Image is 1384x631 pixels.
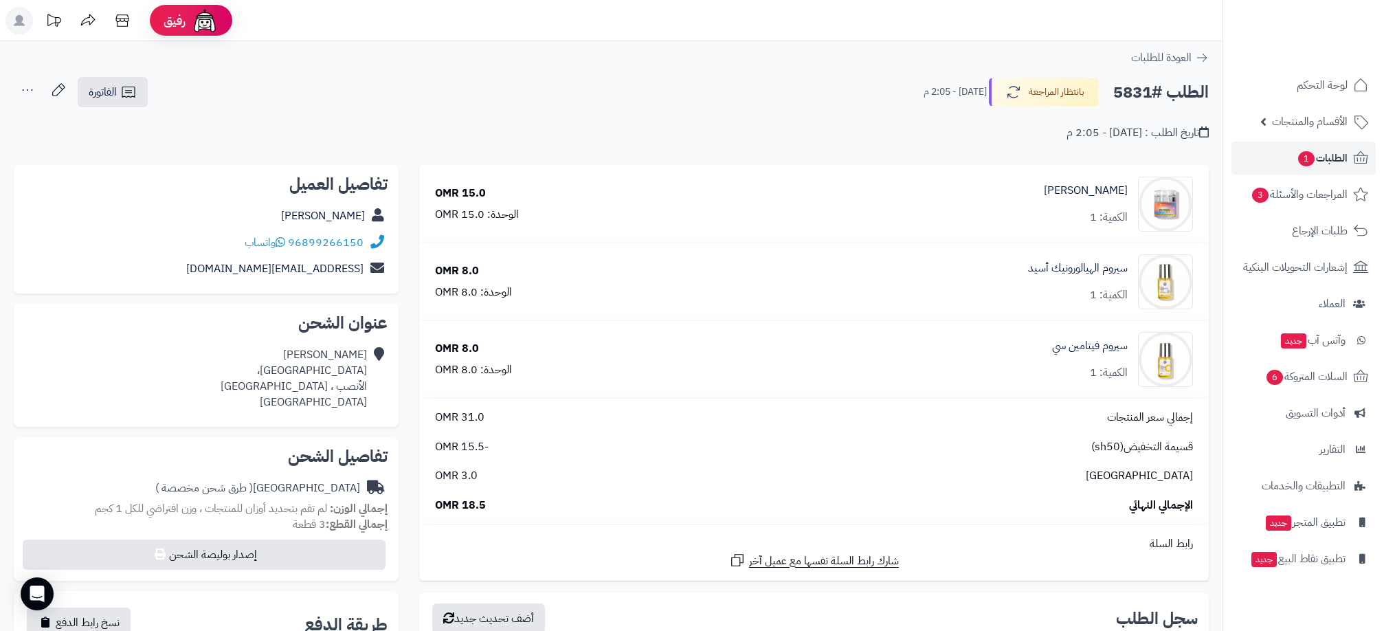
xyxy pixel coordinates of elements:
[1281,333,1306,348] span: جديد
[924,85,987,99] small: [DATE] - 2:05 م
[435,341,479,357] div: 8.0 OMR
[1231,360,1376,393] a: السلات المتروكة6
[25,448,388,465] h2: تفاصيل الشحن
[78,77,148,107] a: الفاتورة
[1266,516,1291,531] span: جديد
[288,234,364,251] a: 96899266150
[281,208,365,224] a: [PERSON_NAME]
[1139,254,1192,309] img: 1739578643-cm516f0fm0mpe01kl9e8k1mvk_H_SEURM-09-90x90.jpg
[1297,148,1348,168] span: الطلبات
[1090,210,1128,225] div: الكمية: 1
[1266,370,1283,385] span: 6
[23,540,386,570] button: إصدار بوليصة الشحن
[749,553,899,569] span: شارك رابط السلة نفسها مع عميل آخر
[435,468,478,484] span: 3.0 OMR
[56,615,120,631] span: نسخ رابط الدفع
[1231,142,1376,175] a: الطلبات1
[1251,552,1277,567] span: جديد
[1231,287,1376,320] a: العملاء
[1298,151,1315,166] span: 1
[1231,469,1376,502] a: التطبيقات والخدمات
[1090,287,1128,303] div: الكمية: 1
[435,186,486,201] div: 15.0 OMR
[1319,440,1346,459] span: التقارير
[1231,433,1376,466] a: التقارير
[435,362,512,378] div: الوحدة: 8.0 OMR
[1067,125,1209,141] div: تاريخ الطلب : [DATE] - 2:05 م
[245,234,285,251] a: واتساب
[1291,36,1371,65] img: logo-2.png
[330,500,388,517] strong: إجمالي الوزن:
[95,500,327,517] span: لم تقم بتحديد أوزان للمنتجات ، وزن افتراضي للكل 1 كجم
[1319,294,1346,313] span: العملاء
[729,552,899,569] a: شارك رابط السلة نفسها مع عميل آخر
[1131,49,1209,66] a: العودة للطلبات
[435,498,486,513] span: 18.5 OMR
[1139,332,1192,387] img: 1739578857-cm516j38p0mpi01kl159h85d2_C_SEURM-09-90x90.jpg
[1265,367,1348,386] span: السلات المتروكة
[293,516,388,533] small: 3 قطعة
[1243,258,1348,277] span: إشعارات التحويلات البنكية
[186,261,364,277] a: [EMAIL_ADDRESS][DOMAIN_NAME]
[1251,185,1348,204] span: المراجعات والأسئلة
[1052,338,1128,354] a: سيروم فيتامين سي
[989,78,1099,107] button: بانتظار المراجعة
[435,285,512,300] div: الوحدة: 8.0 OMR
[191,7,219,34] img: ai-face.png
[155,480,360,496] div: [GEOGRAPHIC_DATA]
[21,577,54,610] div: Open Intercom Messenger
[1044,183,1128,199] a: [PERSON_NAME]
[425,536,1203,552] div: رابط السلة
[1139,177,1192,232] img: 1739577768-cm4q2rj8k0e1p01klabvk8x78_retinol_2-90x90.png
[1107,410,1193,425] span: إجمالي سعر المنتجات
[1131,49,1192,66] span: العودة للطلبات
[1272,112,1348,131] span: الأقسام والمنتجات
[435,263,479,279] div: 8.0 OMR
[435,410,484,425] span: 31.0 OMR
[1280,331,1346,350] span: وآتس آب
[1086,468,1193,484] span: [GEOGRAPHIC_DATA]
[36,7,71,38] a: تحديثات المنصة
[89,84,117,100] span: الفاتورة
[164,12,186,29] span: رفيق
[221,347,367,410] div: [PERSON_NAME] [GEOGRAPHIC_DATA]، الأنصب ، [GEOGRAPHIC_DATA] [GEOGRAPHIC_DATA]
[1286,403,1346,423] span: أدوات التسويق
[1231,214,1376,247] a: طلبات الإرجاع
[1252,188,1269,203] span: 3
[155,480,253,496] span: ( طرق شحن مخصصة )
[25,315,388,331] h2: عنوان الشحن
[435,207,519,223] div: الوحدة: 15.0 OMR
[1231,397,1376,430] a: أدوات التسويق
[25,176,388,192] h2: تفاصيل العميل
[1231,178,1376,211] a: المراجعات والأسئلة3
[1129,498,1193,513] span: الإجمالي النهائي
[326,516,388,533] strong: إجمالي القطع:
[1028,261,1128,276] a: سيروم الهيالورونيك أسيد
[1091,439,1193,455] span: قسيمة التخفيض(sh50)
[1264,513,1346,532] span: تطبيق المتجر
[1231,542,1376,575] a: تطبيق نقاط البيعجديد
[1231,506,1376,539] a: تطبيق المتجرجديد
[1262,476,1346,496] span: التطبيقات والخدمات
[1231,324,1376,357] a: وآتس آبجديد
[1250,549,1346,568] span: تطبيق نقاط البيع
[1116,610,1198,627] h3: سجل الطلب
[1113,78,1209,107] h2: الطلب #5831
[1292,221,1348,241] span: طلبات الإرجاع
[1090,365,1128,381] div: الكمية: 1
[1231,251,1376,284] a: إشعارات التحويلات البنكية
[1231,69,1376,102] a: لوحة التحكم
[435,439,489,455] span: -15.5 OMR
[1297,76,1348,95] span: لوحة التحكم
